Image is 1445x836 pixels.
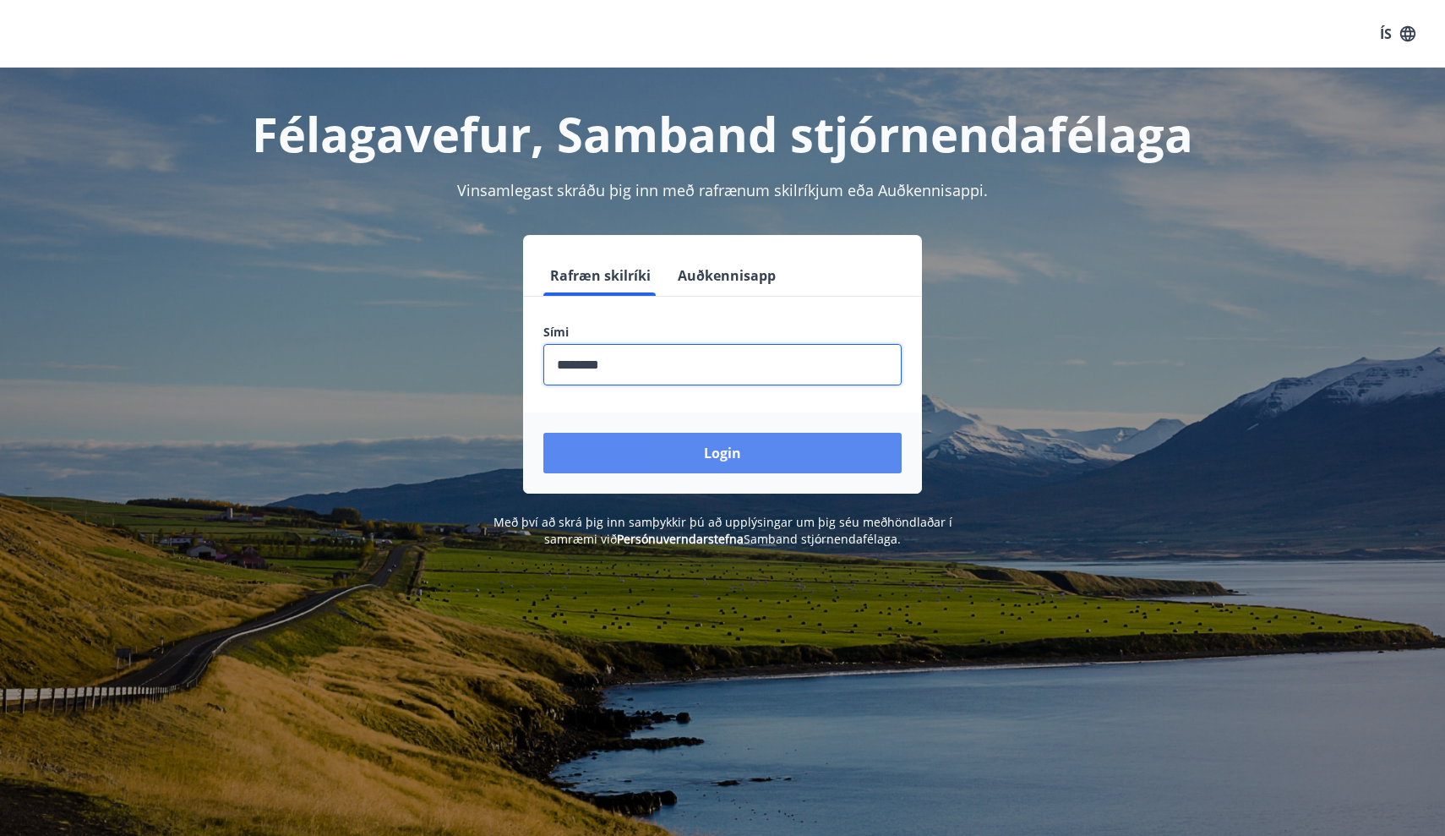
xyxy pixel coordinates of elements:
span: Vinsamlegast skráðu þig inn með rafrænum skilríkjum eða Auðkennisappi. [457,180,988,200]
label: Sími [543,324,902,341]
button: Login [543,433,902,473]
a: Persónuverndarstefna [617,531,744,547]
span: Með því að skrá þig inn samþykkir þú að upplýsingar um þig séu meðhöndlaðar í samræmi við Samband... [493,514,952,547]
button: Auðkennisapp [671,255,782,296]
h1: Félagavefur, Samband stjórnendafélaga [134,101,1311,166]
button: Rafræn skilríki [543,255,657,296]
button: ÍS [1371,19,1425,49]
